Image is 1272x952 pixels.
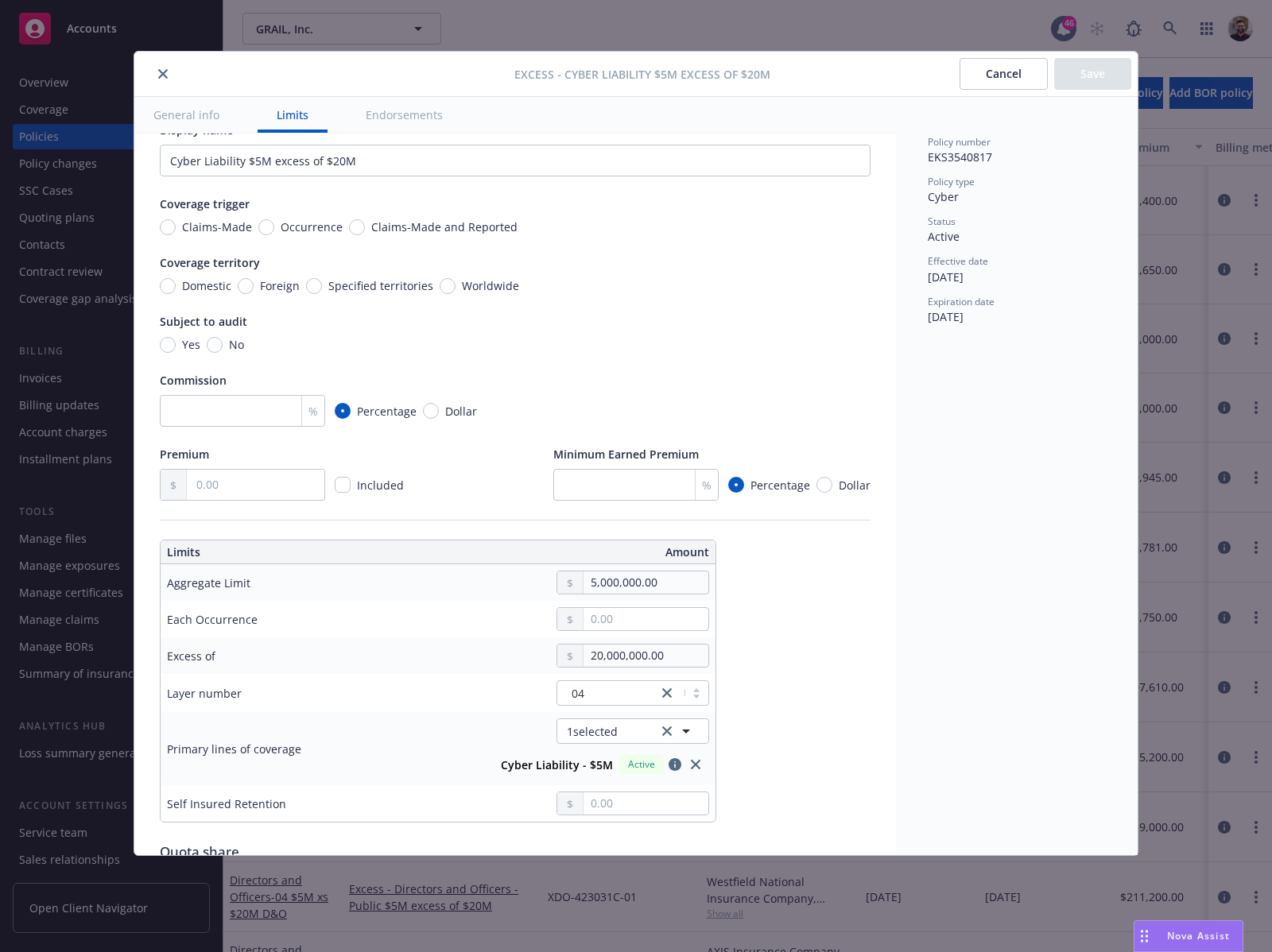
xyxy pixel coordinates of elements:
span: Active [626,757,657,772]
input: Occurrence [258,219,274,235]
span: Percentage [357,403,417,420]
span: EKS3540817 [928,149,992,164]
div: Quota share [160,842,871,862]
span: % [308,403,318,420]
span: Claims-Made [182,219,252,235]
input: Claims-Made [160,219,176,235]
input: Dollar [816,477,832,493]
button: Cancel [960,58,1048,90]
div: Drag to move [1134,921,1154,951]
input: Percentage [728,477,744,493]
span: [DATE] [928,269,964,284]
button: Endorsements [347,97,462,133]
input: Percentage [335,403,351,419]
button: General info [134,97,238,133]
span: Worldwide [462,277,519,294]
span: Dollar [445,403,477,420]
span: Effective date [928,254,988,268]
span: Occurrence [281,219,343,235]
span: Expiration date [928,295,995,308]
span: Included [357,478,404,493]
input: 0.00 [584,644,708,667]
input: Domestic [160,278,176,294]
div: Excess of [167,648,215,664]
span: Domestic [182,277,231,294]
span: 04 [565,685,650,702]
input: 0.00 [584,792,708,815]
div: Primary lines of coverage [167,741,301,757]
span: Premium [160,447,209,462]
div: Layer number [167,685,242,702]
span: Excess - Cyber Liability $5M excess of $20M [514,66,770,83]
input: 0.00 [584,571,708,594]
span: Dollar [839,477,871,493]
button: Limits [258,97,328,133]
span: Foreign [260,277,300,294]
span: No [229,336,244,353]
span: Claims-Made and Reported [371,219,518,235]
span: Policy type [928,175,975,188]
span: Cyber [928,189,959,204]
input: 0.00 [584,608,708,630]
span: Coverage trigger [160,196,250,211]
span: Policy number [928,135,991,149]
a: close [686,755,705,774]
input: Foreign [238,278,254,294]
strong: Cyber Liability - $5M [501,757,613,772]
button: close [153,64,173,83]
div: Each Occurrence [167,611,258,628]
input: No [207,337,223,353]
div: Self Insured Retention [167,795,286,812]
input: 0.00 [187,470,324,500]
input: Dollar [423,403,439,419]
span: Percentage [750,477,810,493]
span: Commission [160,373,227,388]
a: clear selection [657,722,677,741]
th: Limits [161,540,382,564]
input: Yes [160,337,176,353]
input: Specified territories [306,278,322,294]
span: 04 [572,685,584,702]
span: Minimum Earned Premium [553,447,699,462]
input: Claims-Made and Reported [349,219,365,235]
span: Subject to audit [160,314,247,329]
span: 1 selected [567,723,618,740]
span: Coverage territory [160,255,260,270]
div: Aggregate Limit [167,575,250,591]
button: 1selectedclear selection [556,718,709,744]
span: % [702,477,712,493]
input: Worldwide [440,278,456,294]
span: Yes [182,336,200,353]
span: Nova Assist [1167,929,1230,942]
th: Amount [444,540,715,564]
button: Nova Assist [1134,920,1243,952]
span: Status [928,215,956,228]
span: [DATE] [928,309,964,324]
a: close [657,683,677,702]
span: Specified territories [328,277,433,294]
span: Active [928,229,960,244]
